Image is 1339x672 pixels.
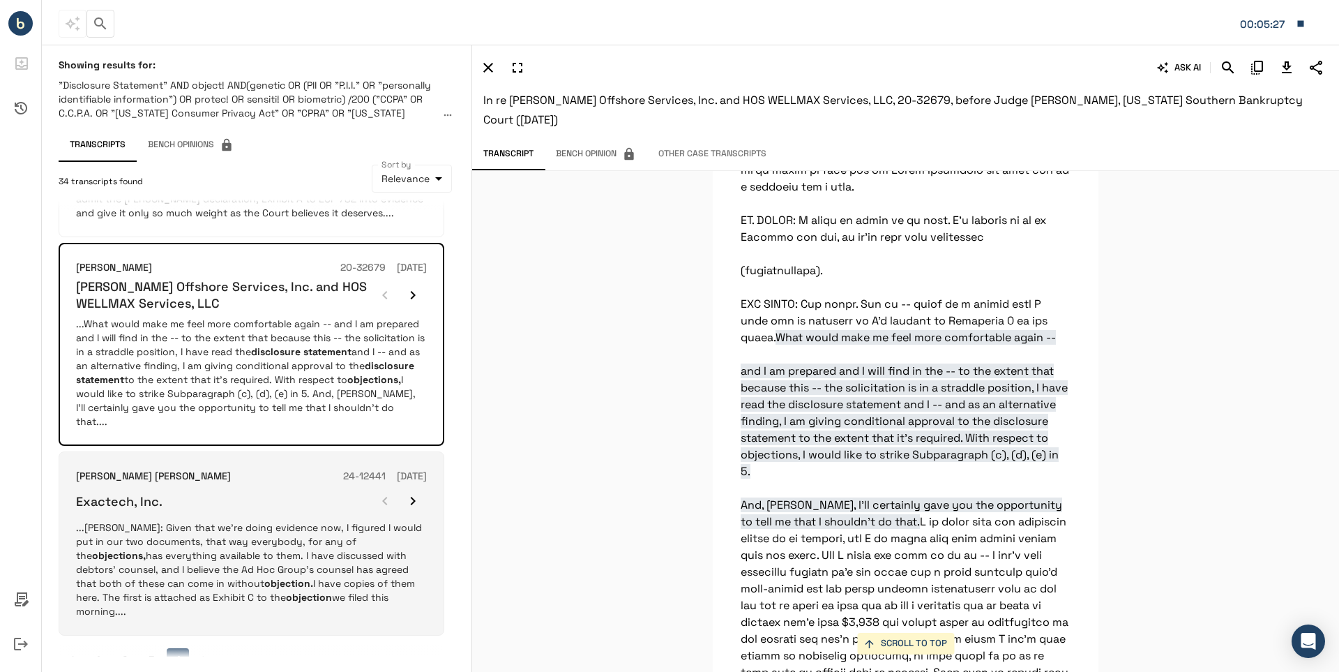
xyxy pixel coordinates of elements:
[76,317,427,428] p: ...What would make me feel more comfortable again -- and I am prepared and I will find in the -- ...
[343,469,386,484] h6: 24-12441
[347,373,401,386] em: objections,
[59,648,444,671] nav: pagination navigation
[483,93,1303,127] span: In re [PERSON_NAME] Offshore Services, Inc. and HOS WELLMAX Services, LLC, 20-32679, before Judge...
[167,648,189,671] button: page 4
[59,175,143,189] span: 34 transcripts found
[647,141,778,167] button: Other Case Transcripts
[1216,56,1240,80] button: Search
[59,59,455,71] h6: Showing results for:
[1292,625,1325,658] div: Open Intercom Messenger
[140,648,162,671] button: Go to page 3
[76,359,414,386] em: disclosure statement
[372,165,452,193] div: Relevance
[857,633,954,655] button: SCROLL TO TOP
[251,345,351,358] em: disclosure statement
[92,549,146,562] em: objections,
[59,128,137,162] button: Transcripts
[76,278,371,311] h6: [PERSON_NAME] Offshore Services, Inc. and HOS WELLMAX Services, LLC
[76,493,162,509] h6: Exactech, Inc.
[472,141,545,167] button: Transcript
[741,330,1068,529] span: What would make me feel more comfortable again -- and I am prepared and I will find in the -- to ...
[1246,56,1269,80] button: Copy Citation
[1275,56,1299,80] button: Download Transcript
[340,260,386,276] h6: 20-32679
[545,141,647,167] span: This feature has been disabled by your account admin.
[397,469,427,484] h6: [DATE]
[1240,15,1289,33] div: Matter: 098681.00001
[286,591,332,604] em: objection
[137,128,245,162] span: This feature has been disabled by your account admin.
[441,108,455,122] button: Expand
[76,521,427,618] p: ...[PERSON_NAME]: Given that we're doing evidence now, I figured I would put in our two documents...
[556,147,636,161] span: Bench Opinion
[114,648,136,671] button: Go to page 2
[76,260,152,276] h6: [PERSON_NAME]
[87,648,109,671] button: Go to page 1
[397,260,427,276] h6: [DATE]
[264,577,313,590] em: objection.
[59,78,438,120] p: "Disclosure Statement" AND object! AND(genetic OR (PII OR "P.I.I." OR "personally identifiable in...
[1233,9,1312,38] button: Matter: 098681.00001
[76,469,231,484] h6: [PERSON_NAME] [PERSON_NAME]
[59,10,86,38] span: This feature has been disabled by your account admin.
[61,648,83,671] button: Go to previous page
[1304,56,1328,80] button: Share Transcript
[381,158,411,170] label: Sort by
[1154,56,1204,80] button: ASK AI
[148,138,234,152] span: Bench Opinions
